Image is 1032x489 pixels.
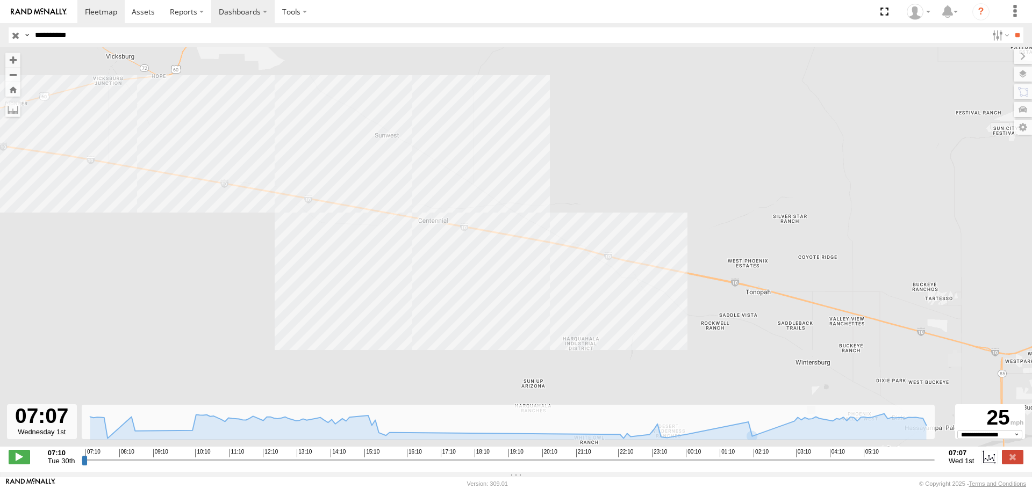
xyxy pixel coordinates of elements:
div: © Copyright 2025 - [919,480,1026,487]
div: 25 [957,406,1023,430]
label: Search Filter Options [988,27,1011,43]
span: 23:10 [652,449,667,457]
span: 09:10 [153,449,168,457]
button: Zoom Home [5,82,20,97]
strong: 07:10 [48,449,75,457]
span: 02:10 [754,449,769,457]
a: Visit our Website [6,478,55,489]
label: Measure [5,102,20,117]
span: 11:10 [229,449,244,457]
span: Tue 30th Sep 2025 [48,457,75,465]
button: Zoom out [5,67,20,82]
span: 20:10 [542,449,557,457]
span: 12:10 [263,449,278,457]
label: Search Query [23,27,31,43]
label: Close [1002,450,1023,464]
span: 22:10 [618,449,633,457]
span: 21:10 [576,449,591,457]
span: 04:10 [830,449,845,457]
div: Version: 309.01 [467,480,508,487]
span: 01:10 [720,449,735,457]
span: Wed 1st Oct 2025 [949,457,974,465]
a: Terms and Conditions [969,480,1026,487]
i: ? [972,3,990,20]
span: 16:10 [407,449,422,457]
span: 03:10 [796,449,811,457]
span: 07:10 [85,449,101,457]
span: 13:10 [297,449,312,457]
span: 00:10 [686,449,701,457]
span: 15:10 [364,449,379,457]
label: Map Settings [1014,120,1032,135]
strong: 07:07 [949,449,974,457]
button: Zoom in [5,53,20,67]
span: 19:10 [508,449,524,457]
label: Play/Stop [9,450,30,464]
span: 10:10 [195,449,210,457]
span: 08:10 [119,449,134,457]
span: 18:10 [475,449,490,457]
span: 05:10 [864,449,879,457]
img: rand-logo.svg [11,8,67,16]
div: Zulema McIntosch [903,4,934,20]
span: 14:10 [331,449,346,457]
span: 17:10 [441,449,456,457]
